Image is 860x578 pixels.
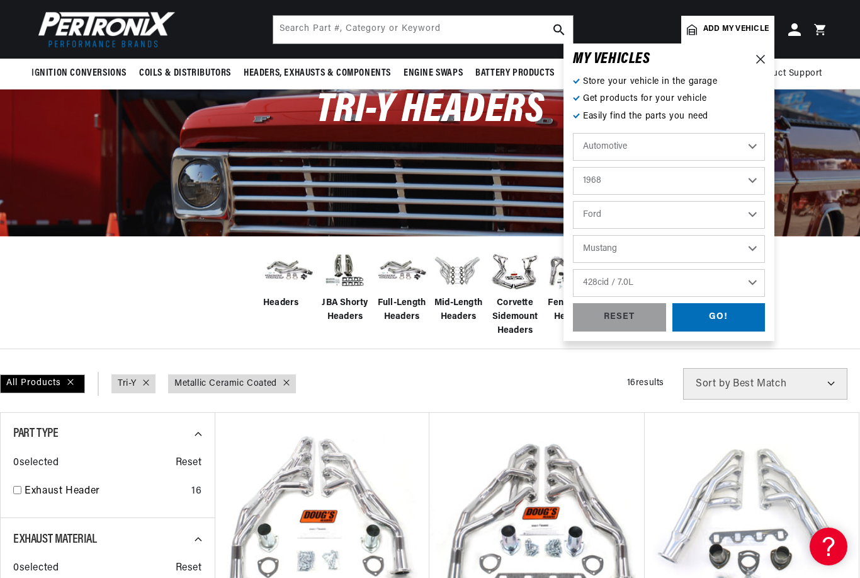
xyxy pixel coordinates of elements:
[752,67,822,81] span: Product Support
[545,16,573,43] button: search button
[561,59,650,88] summary: Spark Plug Wires
[573,167,765,195] select: Year
[681,16,774,43] a: Add my vehicle
[752,59,829,89] summary: Product Support
[696,379,730,389] span: Sort by
[573,110,765,124] p: Easily find the parts you need
[433,246,484,296] img: Mid-Length Headers
[683,368,847,400] select: Sort by
[573,75,765,89] p: Store your vehicle in the garage
[25,483,186,500] a: Exhaust Header
[176,455,202,471] span: Reset
[263,251,314,291] img: Headers
[13,560,59,577] span: 0 selected
[244,67,391,80] span: Headers, Exhausts & Components
[573,133,765,161] select: Ride Type
[573,235,765,263] select: Model
[546,296,597,325] span: Fenderwell Headers
[13,533,97,546] span: Exhaust Material
[404,67,463,80] span: Engine Swaps
[546,246,597,325] a: Fenderwell Headers Fenderwell Headers
[573,53,650,66] h6: MY VEHICLE S
[31,8,176,51] img: Pertronix
[273,16,573,43] input: Search Part #, Category or Keyword
[31,67,127,80] span: Ignition Conversions
[397,59,469,88] summary: Engine Swaps
[118,377,137,391] a: Tri-Y
[316,90,545,131] span: Tri-Y Headers
[703,23,769,35] span: Add my vehicle
[573,92,765,106] p: Get products for your vehicle
[490,296,540,338] span: Corvette Sidemount Headers
[573,303,666,332] div: RESET
[320,250,370,292] img: JBA Shorty Headers
[573,269,765,297] select: Engine
[320,296,370,325] span: JBA Shorty Headers
[627,378,664,388] span: 16 results
[263,246,314,310] a: Headers Headers
[133,59,237,88] summary: Coils & Distributors
[13,455,59,471] span: 0 selected
[376,296,427,325] span: Full-Length Headers
[139,67,231,80] span: Coils & Distributors
[174,377,277,391] a: Metallic Ceramic Coated
[176,560,202,577] span: Reset
[475,67,555,80] span: Battery Products
[490,246,540,296] img: Corvette Sidemount Headers
[13,427,58,440] span: Part Type
[469,59,561,88] summary: Battery Products
[376,246,427,325] a: Full-Length Headers Full-Length Headers
[672,303,766,332] div: GO!
[546,246,597,296] img: Fenderwell Headers
[376,251,427,291] img: Full-Length Headers
[573,201,765,229] select: Make
[237,59,397,88] summary: Headers, Exhausts & Components
[433,246,484,325] a: Mid-Length Headers Mid-Length Headers
[31,59,133,88] summary: Ignition Conversions
[320,246,370,325] a: JBA Shorty Headers JBA Shorty Headers
[433,296,484,325] span: Mid-Length Headers
[490,246,540,338] a: Corvette Sidemount Headers Corvette Sidemount Headers
[191,483,201,500] div: 16
[263,296,299,310] span: Headers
